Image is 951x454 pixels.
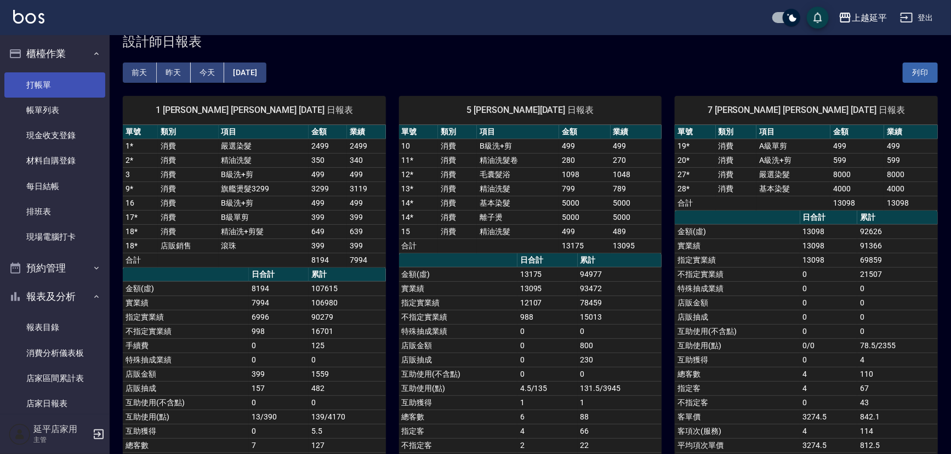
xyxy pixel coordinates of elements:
[884,196,938,210] td: 13098
[857,324,938,338] td: 0
[309,424,385,438] td: 5.5
[578,367,662,381] td: 0
[834,7,891,29] button: 上越延平
[309,268,385,282] th: 累計
[857,281,938,296] td: 0
[800,296,857,310] td: 0
[399,353,517,367] td: 店販抽成
[857,395,938,410] td: 43
[123,438,249,452] td: 總客數
[578,281,662,296] td: 93472
[675,424,800,438] td: 客項次(服務)
[126,198,134,207] a: 16
[309,381,385,395] td: 482
[517,267,578,281] td: 13175
[675,239,800,253] td: 實業績
[309,438,385,452] td: 127
[477,153,559,167] td: 精油洗髮卷
[249,338,309,353] td: 0
[477,210,559,224] td: 離子燙
[249,324,309,338] td: 998
[123,310,249,324] td: 指定實業績
[123,324,249,338] td: 不指定實業績
[123,125,158,139] th: 單號
[4,72,105,98] a: 打帳單
[158,181,219,196] td: 消費
[123,296,249,310] td: 實業績
[611,224,662,239] td: 489
[309,338,385,353] td: 125
[857,353,938,367] td: 4
[477,167,559,181] td: 毛囊髮浴
[347,239,385,253] td: 399
[309,125,347,139] th: 金額
[675,395,800,410] td: 不指定客
[219,139,309,153] td: 嚴選染髮
[249,268,309,282] th: 日合計
[517,438,578,452] td: 2
[675,125,938,211] table: a dense table
[347,153,385,167] td: 340
[675,296,800,310] td: 店販金額
[800,395,857,410] td: 0
[578,253,662,268] th: 累計
[126,170,130,179] a: 3
[756,181,830,196] td: 基本染髮
[559,153,611,167] td: 280
[800,267,857,281] td: 0
[123,34,938,49] h3: 設計師日報表
[158,139,219,153] td: 消費
[611,139,662,153] td: 499
[857,338,938,353] td: 78.5/2355
[399,424,517,438] td: 指定客
[191,63,225,83] button: 今天
[559,196,611,210] td: 5000
[157,63,191,83] button: 昨天
[4,123,105,148] a: 現金收支登錄
[857,239,938,253] td: 91366
[716,139,756,153] td: 消費
[830,153,884,167] td: 599
[309,353,385,367] td: 0
[309,210,347,224] td: 399
[309,281,385,296] td: 107615
[756,125,830,139] th: 項目
[399,125,438,139] th: 單號
[578,310,662,324] td: 15013
[438,224,477,239] td: 消費
[309,224,347,239] td: 649
[578,424,662,438] td: 66
[438,181,477,196] td: 消費
[219,224,309,239] td: 精油洗+剪髮
[347,224,385,239] td: 639
[830,167,884,181] td: 8000
[249,353,309,367] td: 0
[517,353,578,367] td: 0
[399,367,517,381] td: 互助使用(不含點)
[9,423,31,445] img: Person
[309,367,385,381] td: 1559
[399,338,517,353] td: 店販金額
[399,239,438,253] td: 合計
[123,353,249,367] td: 特殊抽成業績
[224,63,266,83] button: [DATE]
[517,310,578,324] td: 988
[123,395,249,410] td: 互助使用(不含點)
[402,141,411,150] a: 10
[4,224,105,249] a: 現場電腦打卡
[611,153,662,167] td: 270
[716,153,756,167] td: 消費
[438,196,477,210] td: 消費
[884,181,938,196] td: 4000
[33,435,89,445] p: 主管
[309,239,347,253] td: 399
[675,367,800,381] td: 總客數
[857,367,938,381] td: 110
[158,239,219,253] td: 店販銷售
[559,139,611,153] td: 499
[578,410,662,424] td: 88
[578,267,662,281] td: 94977
[517,367,578,381] td: 0
[830,125,884,139] th: 金額
[756,153,830,167] td: A級洗+剪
